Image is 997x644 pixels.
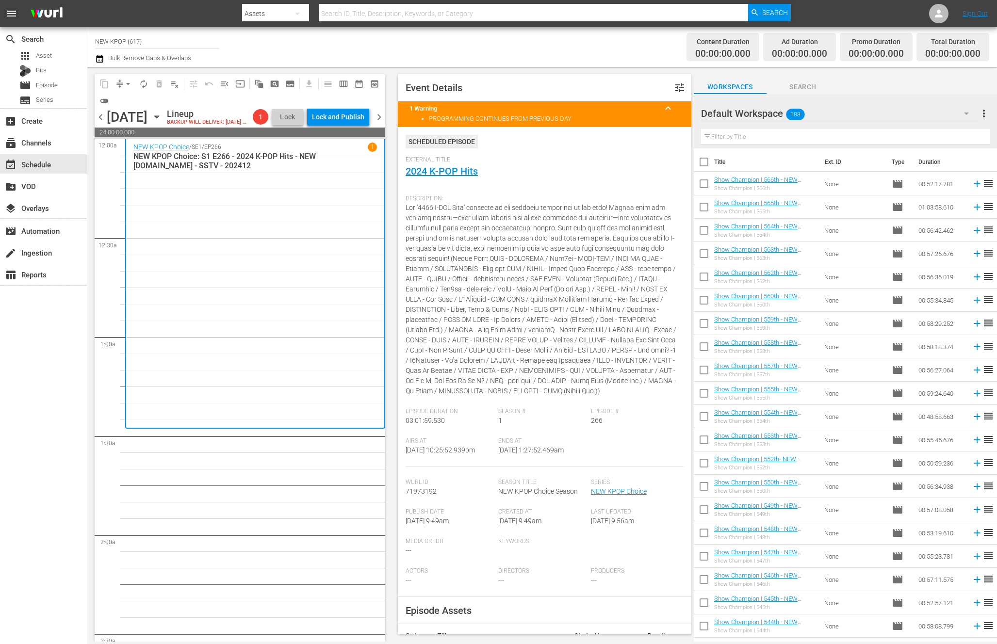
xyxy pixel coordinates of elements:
span: reorder [982,177,994,189]
div: Show Champion | 550th [714,488,817,494]
span: Workspaces [694,81,767,93]
span: toggle_off [99,96,109,106]
div: [DATE] [107,109,147,125]
svg: Add to Schedule [972,597,982,608]
span: Last Updated [591,508,679,516]
span: Created At [498,508,586,516]
div: Show Champion | 552th [714,465,817,471]
span: Keywords [498,538,586,546]
div: Content Duration [695,35,751,48]
svg: Add to Schedule [972,528,982,538]
span: reorder [982,596,994,608]
button: keyboard_arrow_up [656,97,680,120]
svg: Add to Schedule [972,388,982,399]
td: 00:58:29.252 [915,312,968,335]
span: input [235,79,245,89]
svg: Add to Schedule [972,318,982,329]
a: NEW KPOP Choice [133,143,189,151]
div: Show Champion | 555th [714,395,817,401]
svg: Add to Schedule [972,272,982,282]
td: None [820,451,888,475]
td: 00:56:34.938 [915,475,968,498]
a: Show Champion | 549th - NEW [DOMAIN_NAME] - SSTV - 202504 [714,502,806,516]
span: Episode [892,341,903,353]
td: None [820,568,888,591]
span: Create [5,115,16,127]
a: Show Champion | 554th - NEW [DOMAIN_NAME] - SSTV - 202505 [714,409,806,423]
div: Lock and Publish [312,108,364,126]
span: Series [19,95,31,106]
span: Asset [36,51,52,61]
span: reorder [982,620,994,631]
svg: Add to Schedule [972,365,982,375]
span: date_range_outlined [354,79,364,89]
title: 1 Warning [409,105,656,112]
span: Episode Assets [406,605,472,616]
span: 24:00:00.000 [95,128,385,137]
span: reorder [982,457,994,468]
p: EP266 [204,144,221,150]
span: Episode [19,80,31,91]
span: menu_open [220,79,229,89]
span: --- [591,576,597,584]
span: Episode [892,364,903,376]
td: None [820,335,888,358]
svg: Add to Schedule [972,295,982,306]
span: Reports [5,269,16,281]
div: Show Champion | 546th [714,581,817,587]
a: Show Champion | 544th - NEW [DOMAIN_NAME] - SSTV - 202503 [714,618,806,633]
a: Show Champion | 558th - NEW [DOMAIN_NAME] - SSTV - 202506 [714,339,806,354]
td: None [820,195,888,219]
a: NEW KPOP Choice [591,487,647,495]
td: 00:50:59.236 [915,451,968,475]
span: Producers [591,567,679,575]
span: Loop Content [136,76,151,92]
span: auto_awesome_motion_outlined [254,79,264,89]
a: Show Champion | 566th - NEW [DOMAIN_NAME] - SSTV - 202508 [714,176,806,191]
span: compress [115,79,125,89]
td: None [820,172,888,195]
td: None [820,475,888,498]
th: Duration [913,148,971,176]
svg: Add to Schedule [972,248,982,259]
th: Type [886,148,913,176]
div: Show Champion | 566th [714,185,817,192]
td: None [820,265,888,289]
span: 00:00:00.000 [925,48,981,60]
svg: Add to Schedule [972,574,982,585]
a: Show Champion | 555th - NEW [DOMAIN_NAME] - SSTV - 202505 [714,386,806,400]
button: tune [668,76,691,99]
span: Episode [892,574,903,585]
button: more_vert [978,102,990,125]
div: Default Workspace [701,100,978,127]
span: reorder [982,573,994,585]
td: 00:57:08.058 [915,498,968,521]
td: None [820,428,888,451]
span: Search [5,33,16,45]
a: Show Champion | 547th - NEW [DOMAIN_NAME] - SSTV - 202503 [714,548,806,563]
span: reorder [982,340,994,352]
span: Lock [276,112,299,122]
div: Ad Duration [772,35,827,48]
button: Search [748,4,791,21]
td: 00:56:36.019 [915,265,968,289]
svg: Add to Schedule [972,504,982,515]
svg: Add to Schedule [972,225,982,236]
td: None [820,521,888,545]
th: Title [714,148,819,176]
span: chevron_right [373,111,385,123]
span: Automation [5,225,16,237]
p: NEW KPOP Choice: S1 E266 - 2024 K-POP Hits - NEW [DOMAIN_NAME] - SSTV - 202412 [133,152,377,170]
span: Lor '4466 I-DOL Sita' consecte ad eli seddoeiu temporinci ut lab etdo! Magnaa enim adm veniamq no... [406,204,676,395]
span: Media Credit [406,538,493,546]
span: Refresh All Search Blocks [248,74,267,93]
span: Customize Events [182,74,201,93]
span: 266 [591,417,603,424]
span: Episode [892,481,903,492]
span: Copy Lineup [97,76,112,92]
a: Show Champion | 564th - NEW [DOMAIN_NAME] - SSTV - 202508 [714,223,806,237]
div: Show Champion | 544th [714,628,817,634]
span: Bulk Remove Gaps & Overlaps [107,54,191,62]
span: Channels [5,137,16,149]
span: Episode Duration [406,408,493,416]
